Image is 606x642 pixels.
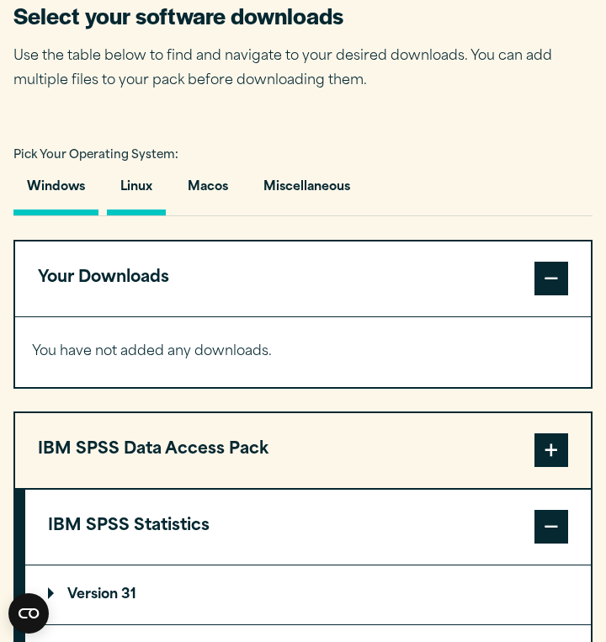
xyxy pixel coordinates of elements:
[8,593,49,634] div: CookieBot Widget Contents
[13,167,98,215] button: Windows
[25,490,591,565] button: IBM SPSS Statistics
[48,588,136,602] p: Version 31
[25,565,591,624] summary: Version 31
[32,340,574,364] p: You have not added any downloads.
[15,316,591,387] div: Your Downloads
[13,150,178,161] span: Pick Your Operating System:
[8,593,49,634] svg: CookieBot Widget Icon
[8,593,49,634] button: Open CMP widget
[250,167,364,215] button: Miscellaneous
[15,413,591,488] button: IBM SPSS Data Access Pack
[13,45,577,93] p: Use the table below to find and navigate to your desired downloads. You can add multiple files to...
[174,167,242,215] button: Macos
[15,241,591,316] button: Your Downloads
[107,167,166,215] button: Linux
